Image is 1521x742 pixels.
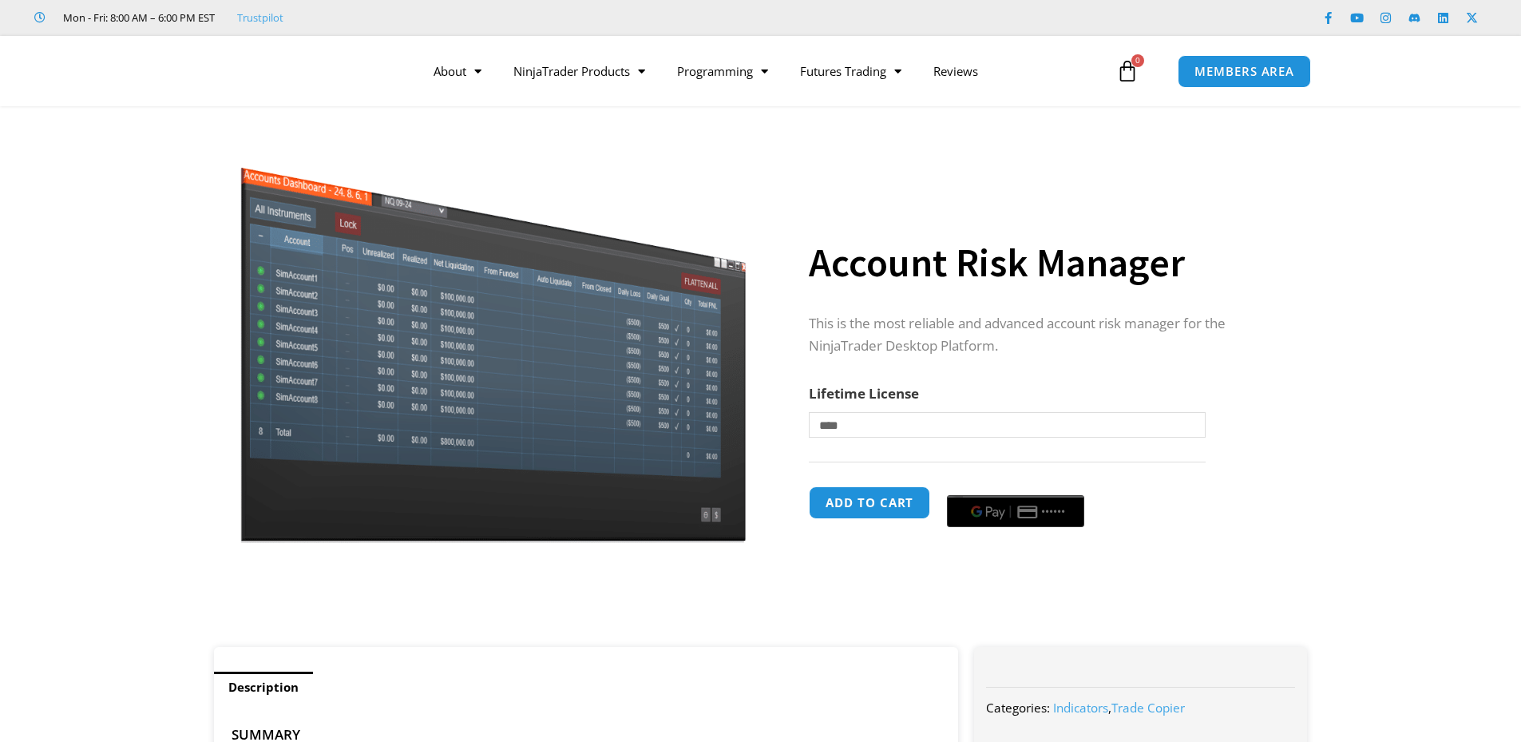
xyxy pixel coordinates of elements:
[1053,700,1185,716] span: ,
[188,42,360,100] img: LogoAI | Affordable Indicators – NinjaTrader
[1092,48,1163,94] a: 0
[236,134,750,543] img: Screenshot 2024-08-26 15462845454
[418,53,497,89] a: About
[986,700,1050,716] span: Categories:
[1053,700,1108,716] a: Indicators
[497,53,661,89] a: NinjaTrader Products
[809,312,1275,359] p: This is the most reliable and advanced account risk manager for the NinjaTrader Desktop Platform.
[784,53,917,89] a: Futures Trading
[1042,506,1066,518] text: ••••••
[809,446,834,457] a: Clear options
[214,672,313,703] a: Description
[1111,700,1185,716] a: Trade Copier
[1131,54,1144,67] span: 0
[237,8,283,27] a: Trustpilot
[809,235,1275,291] h1: Account Risk Manager
[947,495,1084,527] button: Buy with GPay
[418,53,1112,89] nav: Menu
[1194,65,1294,77] span: MEMBERS AREA
[944,484,1087,486] iframe: Secure payment input frame
[661,53,784,89] a: Programming
[917,53,994,89] a: Reviews
[809,486,930,519] button: Add to cart
[1178,55,1311,88] a: MEMBERS AREA
[59,8,215,27] span: Mon - Fri: 8:00 AM – 6:00 PM EST
[809,384,919,403] label: Lifetime License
